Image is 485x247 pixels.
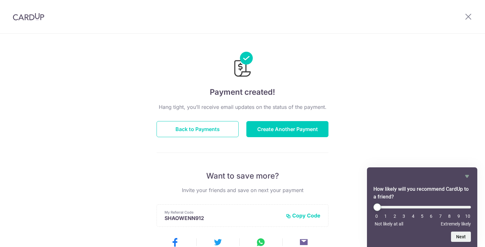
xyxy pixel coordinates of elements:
[446,214,453,219] li: 8
[165,215,281,221] p: SHAOWENN912
[464,214,471,219] li: 10
[165,210,281,215] p: My Referral Code
[455,214,462,219] li: 9
[373,214,380,219] li: 0
[373,203,471,226] div: How likely will you recommend CardUp to a friend? Select an option from 0 to 10, with 0 being Not...
[232,52,253,79] img: Payments
[401,214,407,219] li: 3
[157,171,328,181] p: Want to save more?
[441,221,471,226] span: Extremely likely
[463,172,471,180] button: Hide survey
[286,212,320,219] button: Copy Code
[410,214,416,219] li: 4
[392,214,398,219] li: 2
[419,214,425,219] li: 5
[382,214,389,219] li: 1
[157,186,328,194] p: Invite your friends and save on next your payment
[437,214,444,219] li: 7
[428,214,434,219] li: 6
[375,221,403,226] span: Not likely at all
[373,172,471,242] div: How likely will you recommend CardUp to a friend? Select an option from 0 to 10, with 0 being Not...
[373,185,471,201] h2: How likely will you recommend CardUp to a friend? Select an option from 0 to 10, with 0 being Not...
[13,13,44,21] img: CardUp
[157,103,328,111] p: Hang tight, you’ll receive email updates on the status of the payment.
[157,86,328,98] h4: Payment created!
[451,232,471,242] button: Next question
[157,121,239,137] button: Back to Payments
[246,121,328,137] button: Create Another Payment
